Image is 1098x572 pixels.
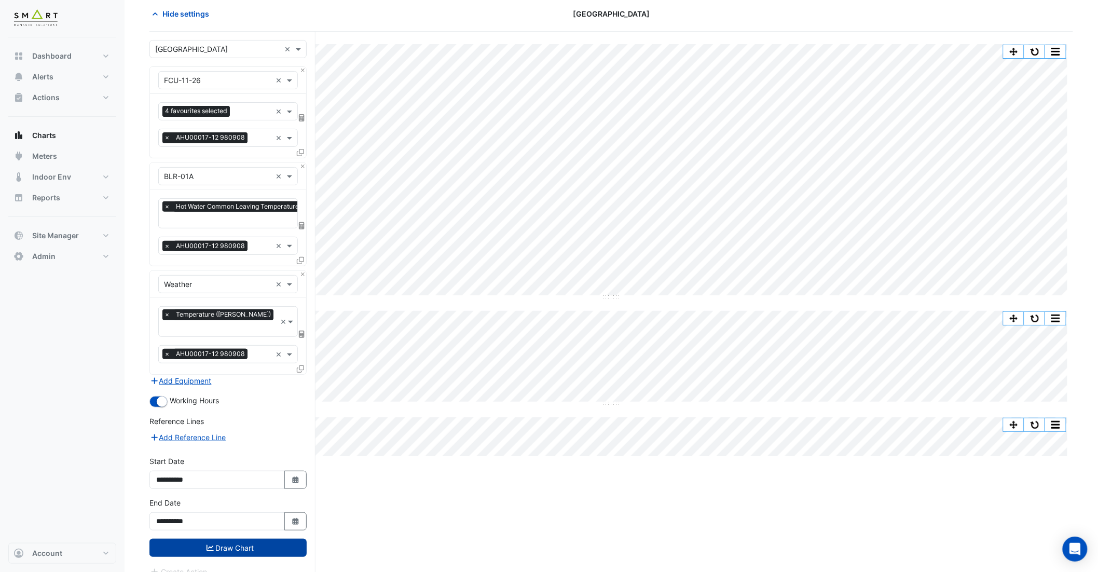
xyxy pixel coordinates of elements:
[280,316,287,327] span: Clear
[13,151,24,161] app-icon: Meters
[291,475,300,484] fa-icon: Select Date
[1024,45,1045,58] button: Reset
[13,72,24,82] app-icon: Alerts
[297,148,304,157] span: Clone Favourites and Tasks from this Equipment to other Equipment
[149,431,227,443] button: Add Reference Line
[299,67,306,74] button: Close
[32,193,60,203] span: Reports
[32,251,56,262] span: Admin
[162,201,172,212] span: ×
[573,8,650,19] span: [GEOGRAPHIC_DATA]
[276,75,284,86] span: Clear
[13,172,24,182] app-icon: Indoor Env
[1045,418,1066,431] button: More Options
[32,151,57,161] span: Meters
[8,46,116,66] button: Dashboard
[12,8,59,29] img: Company Logo
[297,364,304,373] span: Clone Favourites and Tasks from this Equipment to other Equipment
[32,51,72,61] span: Dashboard
[32,130,56,141] span: Charts
[299,271,306,278] button: Close
[162,132,172,143] span: ×
[13,92,24,103] app-icon: Actions
[297,330,307,338] span: Choose Function
[173,201,345,212] span: Hot Water Common Leaving Temperature - R, Boiler-Rm
[299,163,306,170] button: Close
[8,66,116,87] button: Alerts
[1004,418,1024,431] button: Pan
[297,221,307,230] span: Choose Function
[13,193,24,203] app-icon: Reports
[162,8,209,19] span: Hide settings
[162,349,172,359] span: ×
[276,240,284,251] span: Clear
[149,539,307,557] button: Draw Chart
[1045,45,1066,58] button: More Options
[1045,312,1066,325] button: More Options
[162,241,172,251] span: ×
[149,456,184,467] label: Start Date
[149,416,204,427] label: Reference Lines
[8,225,116,246] button: Site Manager
[162,106,230,116] span: 4 favourites selected
[173,349,248,359] span: AHU00017-12 980908
[1063,537,1088,562] div: Open Intercom Messenger
[1024,312,1045,325] button: Reset
[1004,312,1024,325] button: Pan
[276,349,284,360] span: Clear
[284,44,293,55] span: Clear
[297,256,304,265] span: Clone Favourites and Tasks from this Equipment to other Equipment
[8,146,116,167] button: Meters
[8,87,116,108] button: Actions
[291,517,300,526] fa-icon: Select Date
[32,548,62,559] span: Account
[8,187,116,208] button: Reports
[32,172,71,182] span: Indoor Env
[173,241,248,251] span: AHU00017-12 980908
[13,230,24,241] app-icon: Site Manager
[13,251,24,262] app-icon: Admin
[173,132,248,143] span: AHU00017-12 980908
[13,130,24,141] app-icon: Charts
[8,125,116,146] button: Charts
[149,375,212,387] button: Add Equipment
[149,497,181,508] label: End Date
[32,72,53,82] span: Alerts
[276,279,284,290] span: Clear
[32,230,79,241] span: Site Manager
[276,106,284,117] span: Clear
[32,92,60,103] span: Actions
[8,246,116,267] button: Admin
[173,309,273,320] span: Temperature (Celcius)
[297,113,307,122] span: Choose Function
[8,167,116,187] button: Indoor Env
[276,132,284,143] span: Clear
[1024,418,1045,431] button: Reset
[1004,45,1024,58] button: Pan
[170,396,219,405] span: Working Hours
[13,51,24,61] app-icon: Dashboard
[149,5,216,23] button: Hide settings
[8,543,116,564] button: Account
[276,171,284,182] span: Clear
[162,309,172,320] span: ×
